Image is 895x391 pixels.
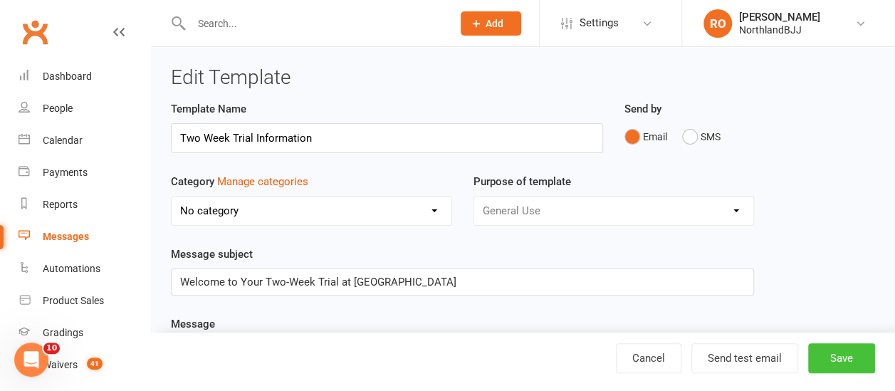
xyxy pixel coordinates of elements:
span: Settings [580,7,619,39]
div: Payments [43,167,88,178]
div: Dashboard [43,71,92,82]
a: Calendar [19,125,150,157]
span: 10 [43,343,60,354]
div: Calendar [43,135,83,146]
button: Category [217,173,308,190]
label: Template Name [171,100,246,118]
div: NorthlandBJJ [739,24,820,36]
div: Reports [43,199,78,210]
label: Purpose of template [473,173,571,190]
a: Messages [19,221,150,253]
div: Messages [43,231,89,242]
a: Waivers 41 [19,349,150,381]
div: People [43,103,73,114]
label: Category [171,173,308,190]
button: Add [461,11,521,36]
a: Clubworx [17,14,53,50]
button: Send test email [691,343,798,373]
a: Dashboard [19,61,150,93]
div: Gradings [43,327,83,338]
a: Gradings [19,317,150,349]
h3: Edit Template [171,67,875,89]
span: Add [486,18,503,29]
a: People [19,93,150,125]
span: 41 [87,358,103,370]
button: SMS [682,123,721,150]
span: Welcome to Your Two-Week Trial at [GEOGRAPHIC_DATA] [180,276,456,288]
a: Automations [19,253,150,285]
label: Send by [624,100,661,118]
div: Waivers [43,359,78,370]
label: Message [171,316,215,333]
div: [PERSON_NAME] [739,11,820,24]
a: Cancel [616,343,681,373]
a: Reports [19,189,150,221]
a: Payments [19,157,150,189]
div: RO [703,9,732,38]
a: Product Sales [19,285,150,317]
div: Automations [43,263,100,274]
button: Email [624,123,667,150]
iframe: Intercom live chat [14,343,48,377]
input: Search... [187,14,442,33]
label: Message subject [171,246,253,263]
button: Save [808,343,875,373]
div: Product Sales [43,295,104,306]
